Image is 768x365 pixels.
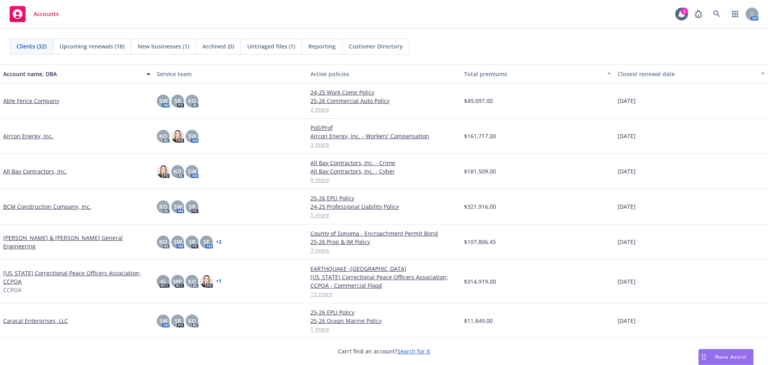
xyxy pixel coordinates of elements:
span: Customer Directory [349,42,403,50]
span: Nova Assist [715,353,747,360]
a: Poll/Prof [310,123,458,132]
a: Accounts [6,3,62,25]
span: [DATE] [618,317,636,325]
a: Report a Bug [690,6,706,22]
span: KO [188,317,196,325]
span: Upcoming renewals (18) [60,42,124,50]
span: SR [189,202,196,211]
a: [US_STATE] Correctional Peace Officers Association; CCPOA - Commercial Flood [310,273,458,290]
span: [DATE] [618,132,636,140]
a: County of Sonoma - Encroachment Permit Bond [310,229,458,238]
span: KO [159,132,167,140]
span: MP [173,277,182,286]
a: 3 more [310,140,458,149]
a: 24-25 Work Comp Policy [310,88,458,97]
a: Switch app [727,6,743,22]
span: KO [159,202,167,211]
span: New businesses (1) [138,42,189,50]
a: + 2 [216,240,222,244]
span: Reporting [308,42,336,50]
span: KO [188,277,196,286]
span: [DATE] [618,97,636,105]
a: Able Fence Company [3,97,59,105]
a: + 1 [216,279,222,284]
span: Can't find an account? [338,347,430,355]
span: $321,916.00 [464,202,496,211]
a: Aircon Energy, Inc. - Workers' Compensation [310,132,458,140]
a: Search [709,6,725,22]
div: Service team [157,70,304,78]
div: 1 [681,8,688,15]
span: $181,509.00 [464,167,496,175]
button: Total premiums [461,64,614,83]
span: SR [174,97,181,105]
span: $314,919.00 [464,277,496,286]
div: Total premiums [464,70,602,78]
a: Caracal Enterprises, LLC [3,317,68,325]
span: [DATE] [618,202,636,211]
a: 3 more [310,246,458,254]
span: JG [160,277,166,286]
span: KO [159,238,167,246]
a: 25-26 EPLI Policy [310,308,458,317]
a: EARTHQUAKE -[GEOGRAPHIC_DATA] [310,264,458,273]
a: All Bay Contractors, Inc. - Crime [310,159,458,167]
a: All Bay Contractors, Inc. [3,167,67,175]
span: [DATE] [618,167,636,175]
span: $49,097.00 [464,97,493,105]
a: [US_STATE] Correctional Peace Officers Association; CCPOA [3,269,150,286]
button: Active policies [307,64,461,83]
span: SW [188,167,196,175]
span: SW [159,97,168,105]
div: Drag to move [699,349,709,365]
span: $11,849.00 [464,317,493,325]
span: Untriaged files (1) [247,42,295,50]
a: 25-26 EPLI Policy [310,194,458,202]
a: All Bay Contractors, Inc. - Cyber [310,167,458,175]
span: [DATE] [618,277,636,286]
a: BCM Construction Company, Inc. [3,202,91,211]
a: 9 more [310,175,458,184]
img: photo [157,165,170,178]
button: Nova Assist [698,349,754,365]
span: SW [188,132,196,140]
a: 25-26 Prop & IM Policy [310,238,458,246]
a: 2 more [310,105,458,113]
a: [PERSON_NAME] & [PERSON_NAME] General Engineering [3,234,150,250]
a: 24-25 Professional Liability Policy [310,202,458,211]
span: SW [159,317,168,325]
span: $161,717.00 [464,132,496,140]
span: SW [174,238,182,246]
a: 1 more [310,325,458,333]
span: [DATE] [618,238,636,246]
div: Closest renewal date [618,70,756,78]
div: Account name, DBA [3,70,142,78]
span: KO [174,167,182,175]
a: 5 more [310,211,458,219]
a: 25-26 Commercial Auto Policy [310,97,458,105]
button: Service team [154,64,307,83]
span: $107,806.45 [464,238,496,246]
span: Clients (32) [16,42,46,50]
a: Aircon Energy, Inc. [3,132,53,140]
div: Active policies [310,70,458,78]
span: SR [174,317,181,325]
img: photo [200,275,213,288]
span: Archived (0) [202,42,234,50]
span: SR [189,238,196,246]
span: KO [188,97,196,105]
span: SE [203,238,210,246]
a: Search for it [397,347,430,355]
img: photo [171,130,184,143]
span: CCPOA [3,286,22,294]
a: 13 more [310,290,458,298]
a: 25-26 Ocean Marine Policy [310,317,458,325]
span: Accounts [34,11,59,17]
